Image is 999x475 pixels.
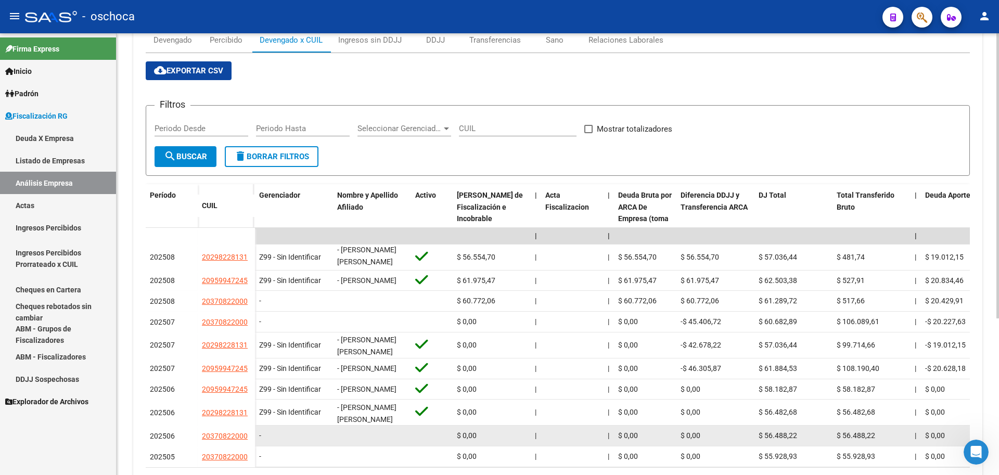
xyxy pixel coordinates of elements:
datatable-header-cell: CUIL [198,195,255,217]
span: | [535,452,536,460]
span: Explorador de Archivos [5,396,88,407]
span: | [608,364,609,373]
span: $ 56.482,68 [759,408,797,416]
span: Deuda Bruta por ARCA De Empresa (toma en cuenta todos los afiliados) [618,191,672,247]
span: - [259,297,261,305]
span: | [915,253,916,261]
span: -$ 20.227,63 [925,317,966,326]
div: Transferencias [469,34,521,46]
span: | [535,364,536,373]
span: $ 0,00 [618,385,638,393]
span: $ 0,00 [618,341,638,349]
span: $ 0,00 [925,385,945,393]
span: | [608,341,609,349]
span: $ 60.772,06 [681,297,719,305]
span: - oschoca [82,5,135,28]
span: $ 0,00 [681,431,700,440]
span: | [915,364,916,373]
span: - [PERSON_NAME] [337,364,396,373]
span: $ 0,00 [681,452,700,460]
span: - [PERSON_NAME] [PERSON_NAME] [337,403,396,423]
span: -$ 46.305,87 [681,364,721,373]
span: Z99 - Sin Identificar [259,341,321,349]
span: Período [150,191,176,199]
span: 202507 [150,341,175,349]
span: | [915,385,916,393]
span: $ 56.488,22 [837,431,875,440]
span: Activo [415,191,436,199]
span: | [535,317,536,326]
span: Buscar [164,152,207,161]
span: $ 19.012,15 [925,253,964,261]
span: Z99 - Sin Identificar [259,253,321,261]
span: | [608,317,609,326]
button: Borrar Filtros [225,146,318,167]
span: $ 99.714,66 [837,341,875,349]
span: | [915,191,917,199]
iframe: Intercom live chat [964,440,989,465]
span: | [608,297,609,305]
h3: Filtros [155,97,190,112]
div: Devengado [153,34,192,46]
span: $ 62.503,38 [759,276,797,285]
datatable-header-cell: Período [146,184,198,228]
span: 202505 [150,453,175,461]
span: CUIL [202,201,217,210]
span: $ 56.554,70 [618,253,657,261]
span: $ 61.975,47 [457,276,495,285]
span: | [915,232,917,240]
datatable-header-cell: | [531,184,541,254]
span: 20959947245 [202,385,248,393]
span: - [PERSON_NAME] [PERSON_NAME] [337,336,396,356]
span: 202506 [150,432,175,440]
span: $ 58.182,87 [837,385,875,393]
span: Firma Express [5,43,59,55]
span: $ 61.289,72 [759,297,797,305]
mat-icon: person [978,10,991,22]
span: $ 0,00 [618,452,638,460]
span: - [PERSON_NAME] [337,276,396,285]
span: $ 60.772,06 [618,297,657,305]
span: Acta Fiscalizacion [545,191,589,211]
span: | [915,452,916,460]
span: -$ 20.628,18 [925,364,966,373]
span: $ 56.554,70 [681,253,719,261]
span: $ 60.682,89 [759,317,797,326]
span: | [535,385,536,393]
span: 202508 [150,297,175,305]
span: Diferencia DDJJ y Transferencia ARCA [681,191,748,211]
span: Z99 - Sin Identificar [259,276,321,285]
span: $ 0,00 [618,317,638,326]
span: Z99 - Sin Identificar [259,408,321,416]
span: 202506 [150,408,175,417]
span: Z99 - Sin Identificar [259,364,321,373]
span: Z99 - Sin Identificar [259,385,321,393]
span: Padrón [5,88,39,99]
span: | [608,385,609,393]
span: DJ Total [759,191,786,199]
span: | [535,191,537,199]
span: | [608,253,609,261]
datatable-header-cell: Deuda Bruta Neto de Fiscalización e Incobrable [453,184,531,254]
span: $ 481,74 [837,253,865,261]
span: $ 0,00 [618,431,638,440]
span: 20370822000 [202,453,248,461]
span: $ 20.429,91 [925,297,964,305]
div: Ingresos sin DDJJ [338,34,402,46]
span: | [608,431,609,440]
span: $ 517,66 [837,297,865,305]
datatable-header-cell: Nombre y Apellido Afiliado [333,184,411,254]
span: $ 57.036,44 [759,341,797,349]
span: $ 55.928,93 [759,452,797,460]
button: Exportar CSV [146,61,232,80]
span: 202507 [150,364,175,373]
span: $ 56.488,22 [759,431,797,440]
span: | [915,431,916,440]
span: Seleccionar Gerenciador [357,124,442,133]
span: $ 0,00 [457,452,477,460]
span: -$ 45.406,72 [681,317,721,326]
span: 20370822000 [202,297,248,305]
span: | [535,276,536,285]
button: Buscar [155,146,216,167]
span: Deuda Aporte [925,191,970,199]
